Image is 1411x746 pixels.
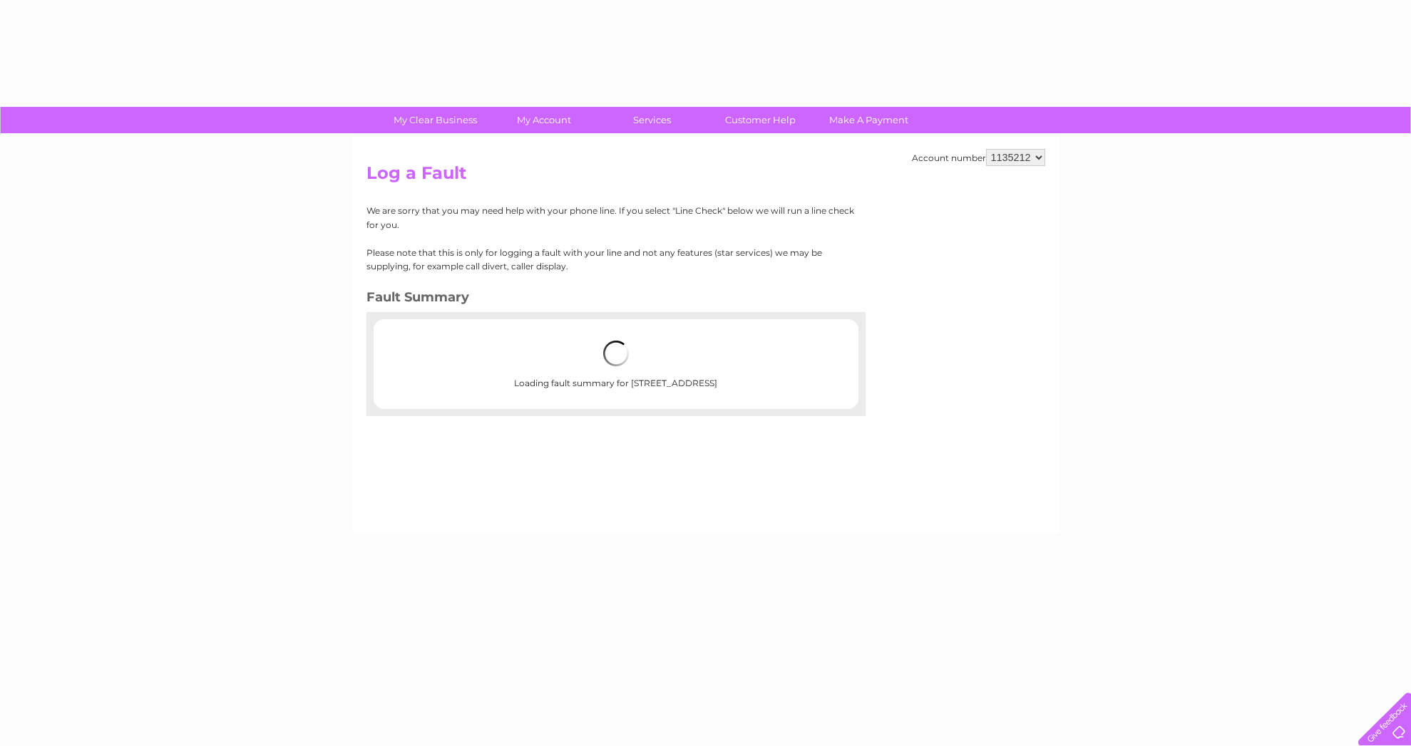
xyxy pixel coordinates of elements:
a: My Account [485,107,602,133]
p: We are sorry that you may need help with your phone line. If you select "Line Check" below we wil... [366,204,855,231]
a: My Clear Business [376,107,494,133]
a: Make A Payment [810,107,928,133]
h2: Log a Fault [366,163,1045,190]
h3: Fault Summary [366,287,855,312]
a: Services [593,107,711,133]
div: Loading fault summary for [STREET_ADDRESS] [419,326,813,402]
a: Customer Help [702,107,819,133]
img: loading [603,341,629,366]
p: Please note that this is only for logging a fault with your line and not any features (star servi... [366,246,855,273]
div: Account number [912,149,1045,166]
